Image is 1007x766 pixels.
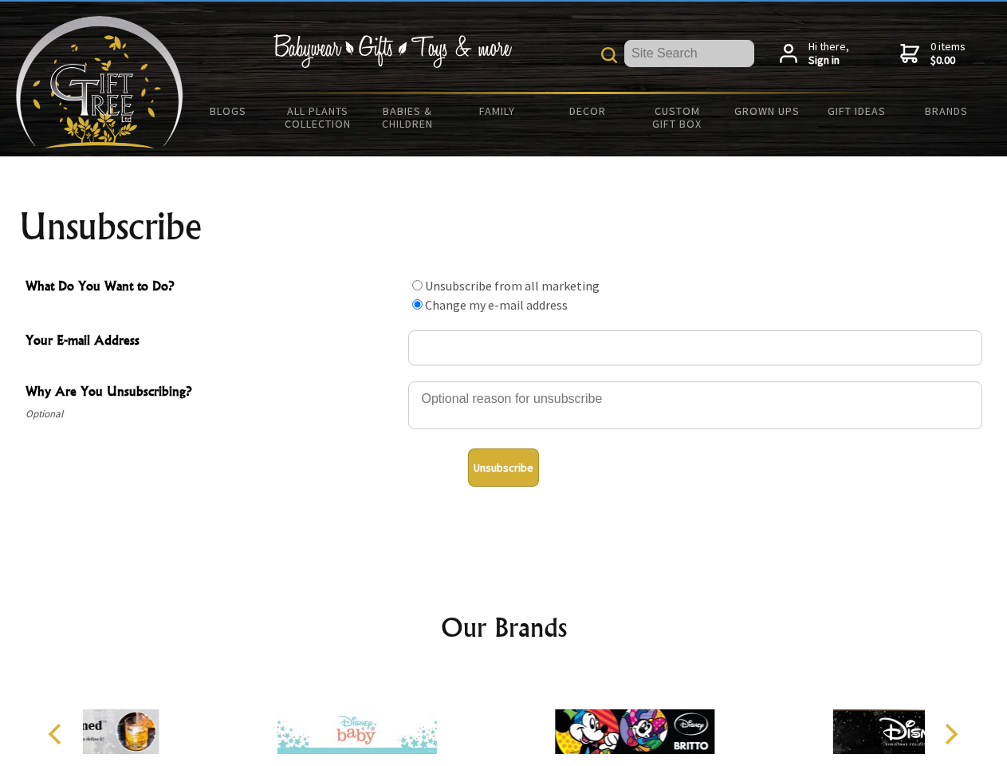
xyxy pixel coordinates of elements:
[900,40,966,68] a: 0 items$0.00
[808,40,849,68] span: Hi there,
[468,448,539,487] button: Unsubscribe
[273,34,512,68] img: Babywear - Gifts - Toys & more
[453,94,543,128] a: Family
[26,381,400,405] span: Why Are You Unsubscribing?
[26,276,400,299] span: What Do You Want to Do?
[780,40,849,68] a: Hi there,Sign in
[425,297,568,313] label: Change my e-mail address
[722,94,812,128] a: Grown Ups
[16,16,183,148] img: Babyware - Gifts - Toys and more...
[19,207,989,246] h1: Unsubscribe
[632,94,722,140] a: Custom Gift Box
[412,280,423,290] input: What Do You Want to Do?
[930,39,966,68] span: 0 items
[542,94,632,128] a: Decor
[624,40,754,67] input: Site Search
[933,717,968,752] button: Next
[363,94,453,140] a: Babies & Children
[32,608,976,646] h2: Our Brands
[425,278,600,294] label: Unsubscribe from all marketing
[408,381,982,429] textarea: Why Are You Unsubscribing?
[273,94,364,140] a: All Plants Collection
[408,330,982,365] input: Your E-mail Address
[412,299,423,310] input: What Do You Want to Do?
[183,94,273,128] a: BLOGS
[808,53,849,68] strong: Sign in
[26,405,400,424] span: Optional
[601,47,617,63] img: product search
[40,717,75,752] button: Previous
[902,94,992,128] a: Brands
[812,94,902,128] a: Gift Ideas
[26,330,400,353] span: Your E-mail Address
[930,53,966,68] strong: $0.00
